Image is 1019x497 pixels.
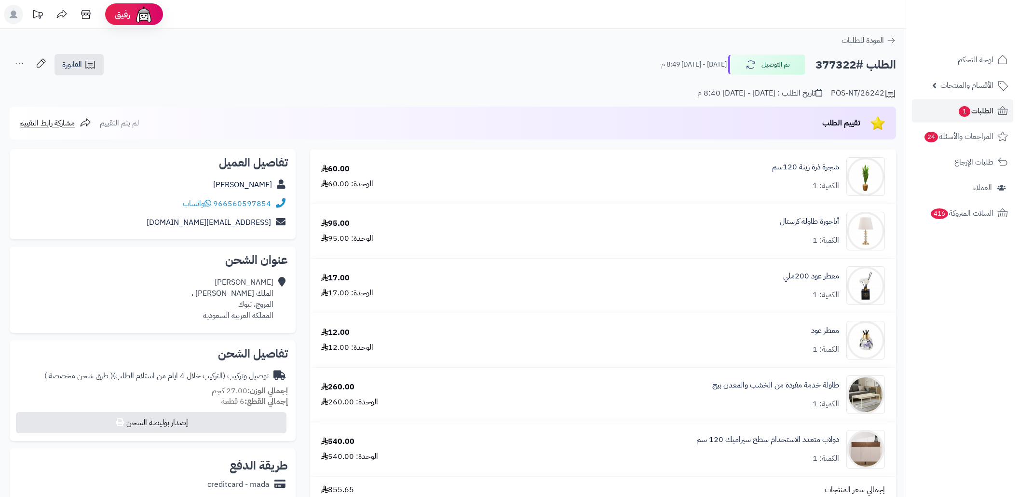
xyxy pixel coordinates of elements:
[924,130,993,143] span: المراجعات والأسئلة
[912,202,1013,225] a: السلات المتروكة416
[953,26,1010,46] img: logo-2.png
[831,88,896,99] div: POS-NT/26242
[213,198,271,209] a: 966560597854
[115,9,130,20] span: رفيق
[842,35,884,46] span: العودة للطلبات
[712,380,839,391] a: طاولة خدمة مفردة من الخشب والمعدن بيج
[44,370,113,382] span: ( طرق شحن مخصصة )
[847,375,884,414] img: 1750520592-220603011906-90x90.jpg
[44,371,269,382] div: توصيل وتركيب (التركيب خلال 4 ايام من استلام الطلب)
[191,277,273,321] div: [PERSON_NAME] الملك [PERSON_NAME] ، المروج، تبوك المملكة العربية السعودية
[134,5,153,24] img: ai-face.png
[697,88,822,99] div: تاريخ الطلب : [DATE] - [DATE] 8:40 م
[19,117,91,129] a: مشاركة رابط التقييم
[247,385,288,397] strong: إجمالي الوزن:
[321,397,378,408] div: الوحدة: 260.00
[321,451,378,462] div: الوحدة: 540.00
[813,235,839,246] div: الكمية: 1
[26,5,50,27] a: تحديثات المنصة
[321,382,354,393] div: 260.00
[924,132,938,142] span: 24
[17,348,288,359] h2: تفاصيل الشحن
[813,180,839,192] div: الكمية: 1
[207,479,270,490] div: creditcard - mada
[842,35,896,46] a: العودة للطلبات
[100,117,139,129] span: لم يتم التقييم
[17,254,288,266] h2: عنوان الشحن
[17,157,288,168] h2: تفاصيل العميل
[813,399,839,410] div: الكمية: 1
[825,484,885,496] span: إجمالي سعر المنتجات
[696,434,839,445] a: دولاب متعدد الاستخدام سطح سيراميك 120 سم
[221,396,288,407] small: 6 قطعة
[147,217,271,228] a: [EMAIL_ADDRESS][DOMAIN_NAME]
[954,155,993,169] span: طلبات الإرجاع
[213,179,272,191] a: [PERSON_NAME]
[16,412,286,433] button: إصدار بوليصة الشحن
[912,125,1013,148] a: المراجعات والأسئلة24
[813,290,839,301] div: الكمية: 1
[321,218,350,229] div: 95.00
[912,151,1013,174] a: طلبات الإرجاع
[912,99,1013,123] a: الطلبات1
[62,59,82,70] span: الفاتورة
[847,212,884,250] img: 1715584400-220202011108-90x90.jpg
[321,233,373,244] div: الوحدة: 95.00
[912,176,1013,199] a: العملاء
[728,55,805,75] button: تم التوصيل
[847,266,884,305] img: 1726320271-110316010030-90x90.jpg
[847,430,884,469] img: 1752128659-1-90x90.jpg
[958,104,993,118] span: الطلبات
[959,106,970,117] span: 1
[813,344,839,355] div: الكمية: 1
[321,436,354,447] div: 540.00
[54,54,104,75] a: الفاتورة
[811,325,839,336] a: معطر عود
[321,179,373,190] div: الوحدة: 60.00
[847,157,884,196] img: 1693058453-76574576-90x90.jpg
[321,273,350,284] div: 17.00
[772,162,839,173] a: شجرة ذرة زينة 120سم
[212,385,288,397] small: 27.00 كجم
[813,453,839,464] div: الكمية: 1
[783,271,839,282] a: معطر عود 200ملي
[931,208,948,219] span: 416
[321,164,350,175] div: 60.00
[822,117,860,129] span: تقييم الطلب
[958,53,993,67] span: لوحة التحكم
[183,198,211,209] a: واتساب
[940,79,993,92] span: الأقسام والمنتجات
[19,117,75,129] span: مشاركة رابط التقييم
[847,321,884,359] img: 1726320688-110316010070-90x90.jpg
[321,288,373,299] div: الوحدة: 17.00
[321,342,373,353] div: الوحدة: 12.00
[245,396,288,407] strong: إجمالي القطع:
[912,48,1013,71] a: لوحة التحكم
[815,55,896,75] h2: الطلب #377322
[661,60,727,69] small: [DATE] - [DATE] 8:49 م
[780,216,839,227] a: أباجورة طاولة كرستال
[973,181,992,194] span: العملاء
[230,460,288,471] h2: طريقة الدفع
[930,207,993,220] span: السلات المتروكة
[321,484,354,496] span: 855.65
[321,327,350,338] div: 12.00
